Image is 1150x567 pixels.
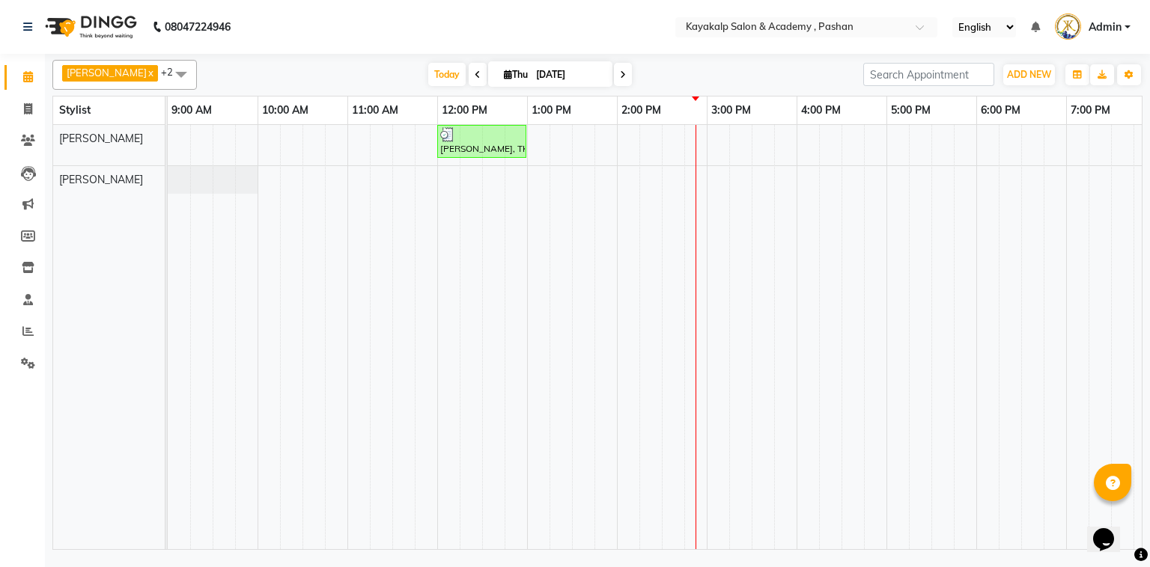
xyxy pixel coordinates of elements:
button: ADD NEW [1003,64,1055,85]
b: 08047224946 [165,6,231,48]
div: [PERSON_NAME], TK01, 12:00 PM-01:00 PM, Threading - Upperlips,Threading - lowerlip,Hair Styling -... [439,127,525,156]
iframe: chat widget [1087,507,1135,552]
span: [PERSON_NAME] [59,173,143,186]
span: Thu [500,69,532,80]
img: logo [38,6,141,48]
input: 2025-09-04 [532,64,606,86]
span: Today [428,63,466,86]
span: Admin [1089,19,1122,35]
a: 10:00 AM [258,99,312,121]
a: 3:00 PM [708,99,755,121]
span: ADD NEW [1007,69,1051,80]
span: +2 [161,66,184,78]
a: 7:00 PM [1067,99,1114,121]
a: 4:00 PM [797,99,845,121]
img: Admin [1055,13,1081,40]
a: 1:00 PM [528,99,575,121]
input: Search Appointment [863,63,994,86]
a: 12:00 PM [438,99,491,121]
span: [PERSON_NAME] [67,67,147,79]
span: Stylist [59,103,91,117]
a: 9:00 AM [168,99,216,121]
span: [PERSON_NAME] [59,132,143,145]
a: 2:00 PM [618,99,665,121]
a: x [147,67,153,79]
a: 5:00 PM [887,99,934,121]
a: 11:00 AM [348,99,402,121]
a: 6:00 PM [977,99,1024,121]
